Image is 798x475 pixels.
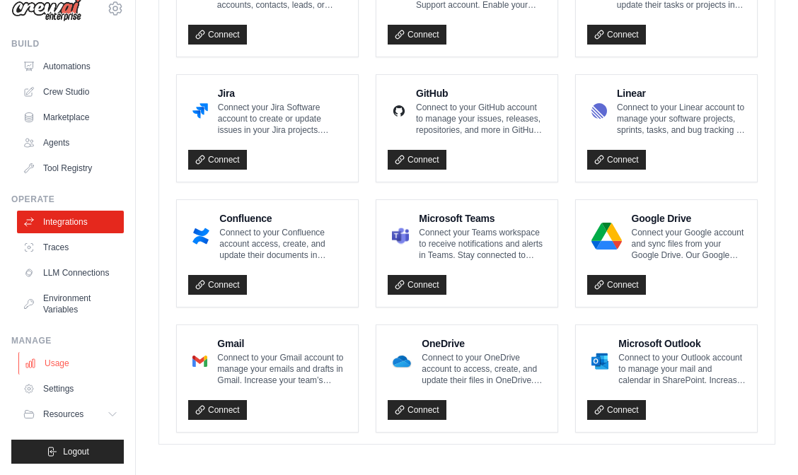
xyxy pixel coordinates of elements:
span: Resources [43,409,83,420]
a: Connect [388,275,446,295]
p: Connect your Google account and sync files from your Google Drive. Our Google Drive integration e... [632,227,746,261]
div: Build [11,38,124,49]
p: Connect to your Outlook account to manage your mail and calendar in SharePoint. Increase your tea... [618,352,746,386]
button: Logout [11,440,124,464]
h4: Gmail [217,336,347,351]
img: Jira Logo [192,97,208,125]
a: Automations [17,55,124,78]
img: Google Drive Logo [591,222,622,250]
p: Connect to your OneDrive account to access, create, and update their files in OneDrive. Increase ... [422,352,546,386]
a: Crew Studio [17,81,124,103]
img: Microsoft Teams Logo [392,222,409,250]
a: Integrations [17,211,124,233]
h4: GitHub [416,86,546,100]
p: Connect to your GitHub account to manage your issues, releases, repositories, and more in GitHub.... [416,102,546,136]
a: Marketplace [17,106,124,129]
a: Connect [388,150,446,170]
a: Connect [188,275,247,295]
h4: Linear [617,86,746,100]
h4: Confluence [219,211,347,225]
a: Connect [388,400,446,420]
a: Tool Registry [17,157,124,180]
a: Connect [587,400,646,420]
h4: Microsoft Teams [419,211,546,225]
a: Environment Variables [17,287,124,321]
a: Agents [17,131,124,154]
h4: Microsoft Outlook [618,336,746,351]
p: Connect your Teams workspace to receive notifications and alerts in Teams. Stay connected to impo... [419,227,546,261]
a: Connect [188,400,247,420]
h4: Google Drive [632,211,746,225]
div: Manage [11,335,124,346]
img: Confluence Logo [192,222,209,250]
a: Connect [388,25,446,45]
h4: OneDrive [422,336,546,351]
img: OneDrive Logo [392,347,412,375]
img: Linear Logo [591,97,607,125]
span: Logout [63,446,89,457]
h4: Jira [218,86,347,100]
img: Gmail Logo [192,347,207,375]
a: Connect [587,25,646,45]
a: LLM Connections [17,262,124,284]
img: Microsoft Outlook Logo [591,347,608,375]
a: Traces [17,236,124,259]
a: Connect [188,25,247,45]
p: Connect to your Gmail account to manage your emails and drafts in Gmail. Increase your team’s pro... [217,352,347,386]
p: Connect to your Confluence account access, create, and update their documents in Confluence. Incr... [219,227,347,261]
img: GitHub Logo [392,97,406,125]
a: Connect [587,150,646,170]
p: Connect your Jira Software account to create or update issues in your Jira projects. Increase you... [218,102,347,136]
p: Connect to your Linear account to manage your software projects, sprints, tasks, and bug tracking... [617,102,746,136]
a: Usage [18,352,125,375]
a: Settings [17,377,124,400]
a: Connect [587,275,646,295]
button: Resources [17,403,124,426]
a: Connect [188,150,247,170]
div: Operate [11,194,124,205]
